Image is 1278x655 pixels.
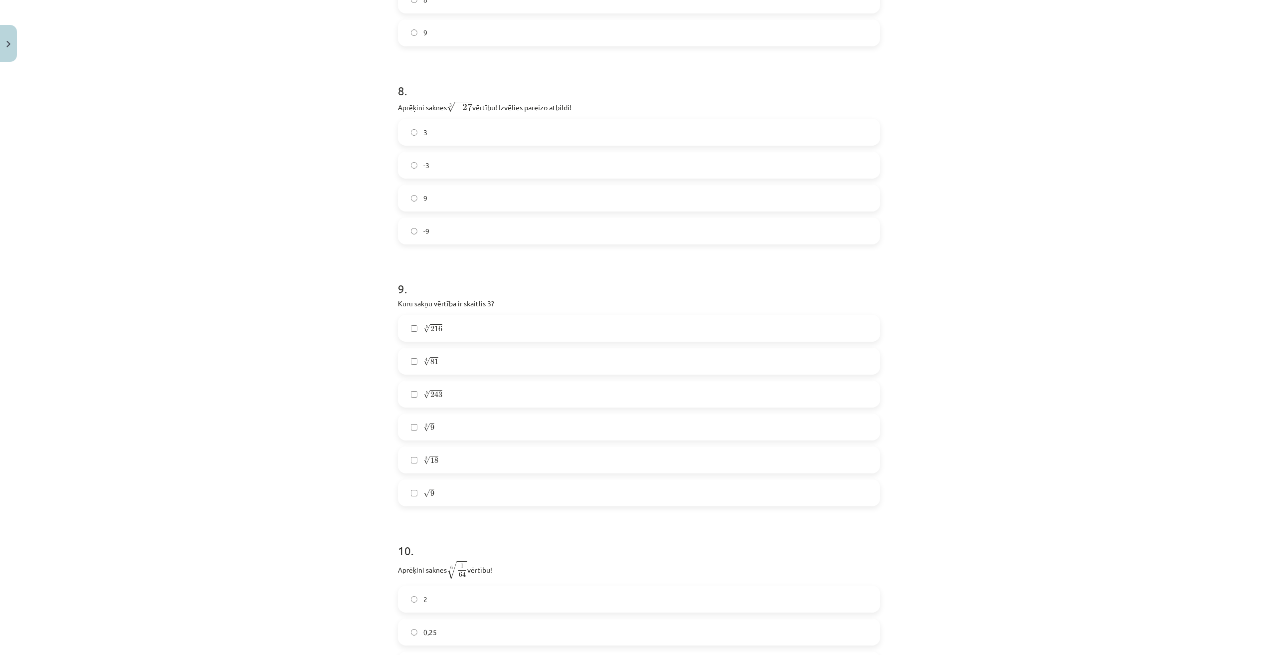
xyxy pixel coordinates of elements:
[411,596,417,603] input: 2
[398,100,880,113] p: Aprēķini saknes vērtību! Izvēlies pareizo atbildi!
[423,193,427,204] span: 9
[447,102,455,112] span: √
[411,195,417,202] input: 9
[423,594,427,605] span: 2
[430,425,434,431] span: 9
[411,162,417,169] input: -3
[430,392,442,398] span: 243
[411,29,417,36] input: 9
[423,627,437,638] span: 0,25
[455,104,462,111] span: −
[423,456,430,464] span: √
[462,103,472,111] span: 27
[411,629,417,636] input: 0,25
[423,27,427,38] span: 9
[398,298,880,309] p: Kuru sakņu vērtība ir skaitlis 3?
[423,127,427,138] span: 3
[398,264,880,295] h1: 9 .
[447,561,457,579] span: √
[459,572,466,577] span: 64
[423,226,429,236] span: -9
[423,390,430,399] span: √
[423,357,430,366] span: √
[423,423,430,432] span: √
[411,228,417,234] input: -9
[423,160,429,171] span: -3
[423,324,430,333] span: √
[6,41,10,47] img: icon-close-lesson-0947bae3869378f0d4975bcd49f059093ad1ed9edebbc8119c70593378902aed.svg
[398,526,880,557] h1: 10 .
[411,129,417,136] input: 3
[423,489,430,497] span: √
[430,359,438,365] span: 81
[430,490,434,496] span: 9
[398,560,880,580] p: Aprēķini saknes vērtību!
[460,564,464,569] span: 1
[430,326,442,332] span: 216
[398,66,880,97] h1: 8 .
[430,457,438,463] span: 18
